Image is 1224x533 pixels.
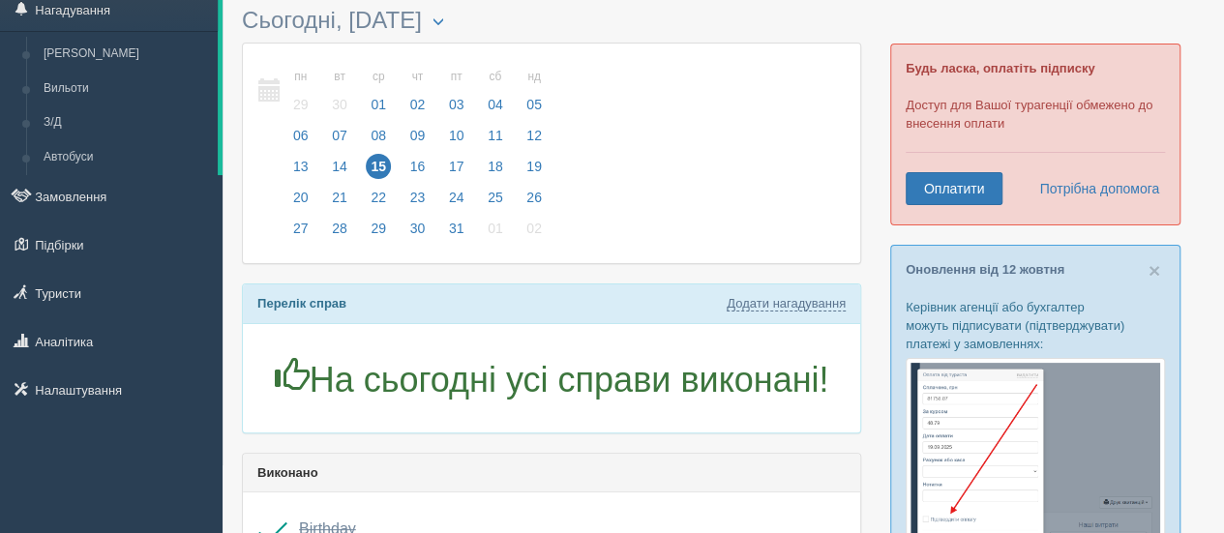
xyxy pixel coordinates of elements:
[288,154,313,179] span: 13
[483,154,508,179] span: 18
[477,156,514,187] a: 18
[438,187,475,218] a: 24
[516,187,548,218] a: 26
[288,185,313,210] span: 20
[366,154,391,179] span: 15
[400,187,436,218] a: 23
[360,218,397,249] a: 29
[327,123,352,148] span: 07
[405,185,431,210] span: 23
[405,154,431,179] span: 16
[727,296,846,311] a: Додати нагадування
[283,156,319,187] a: 13
[400,156,436,187] a: 16
[1149,259,1160,281] span: ×
[327,92,352,117] span: 30
[366,123,391,148] span: 08
[35,72,218,106] a: Вильоти
[516,218,548,249] a: 02
[516,58,548,125] a: нд 05
[444,216,469,241] span: 31
[438,218,475,249] a: 31
[516,156,548,187] a: 19
[522,185,547,210] span: 26
[321,125,358,156] a: 07
[522,216,547,241] span: 02
[321,218,358,249] a: 28
[483,69,508,85] small: сб
[522,154,547,179] span: 19
[405,92,431,117] span: 02
[483,123,508,148] span: 11
[360,187,397,218] a: 22
[522,69,547,85] small: нд
[366,216,391,241] span: 29
[438,125,475,156] a: 10
[477,218,514,249] a: 01
[327,185,352,210] span: 21
[321,187,358,218] a: 21
[360,58,397,125] a: ср 01
[288,69,313,85] small: пн
[327,69,352,85] small: вт
[400,218,436,249] a: 30
[283,58,319,125] a: пн 29
[288,92,313,117] span: 29
[444,154,469,179] span: 17
[906,298,1165,353] p: Керівник агенції або бухгалтер можуть підписувати (підтверджувати) платежі у замовленнях:
[405,69,431,85] small: чт
[906,262,1064,277] a: Оновлення від 12 жовтня
[438,156,475,187] a: 17
[438,58,475,125] a: пт 03
[522,123,547,148] span: 12
[483,185,508,210] span: 25
[890,44,1180,225] div: Доступ для Вашої турагенції обмежено до внесення оплати
[444,92,469,117] span: 03
[288,216,313,241] span: 27
[327,216,352,241] span: 28
[1149,260,1160,281] button: Close
[400,58,436,125] a: чт 02
[288,123,313,148] span: 06
[257,465,318,480] b: Виконано
[283,187,319,218] a: 20
[477,58,514,125] a: сб 04
[321,58,358,125] a: вт 30
[257,296,346,311] b: Перелік справ
[405,216,431,241] span: 30
[366,92,391,117] span: 01
[321,156,358,187] a: 14
[477,125,514,156] a: 11
[522,92,547,117] span: 05
[477,187,514,218] a: 25
[1027,172,1160,205] a: Потрібна допомога
[906,172,1002,205] a: Оплатити
[35,105,218,140] a: З/Д
[483,216,508,241] span: 01
[360,156,397,187] a: 15
[444,123,469,148] span: 10
[516,125,548,156] a: 12
[360,125,397,156] a: 08
[483,92,508,117] span: 04
[257,358,846,400] h1: На сьогодні усі справи виконані!
[242,8,861,33] h3: Сьогодні, [DATE]
[400,125,436,156] a: 09
[283,218,319,249] a: 27
[283,125,319,156] a: 06
[35,37,218,72] a: [PERSON_NAME]
[35,140,218,175] a: Автобуси
[366,185,391,210] span: 22
[366,69,391,85] small: ср
[906,61,1094,75] b: Будь ласка, оплатіть підписку
[444,185,469,210] span: 24
[327,154,352,179] span: 14
[444,69,469,85] small: пт
[405,123,431,148] span: 09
